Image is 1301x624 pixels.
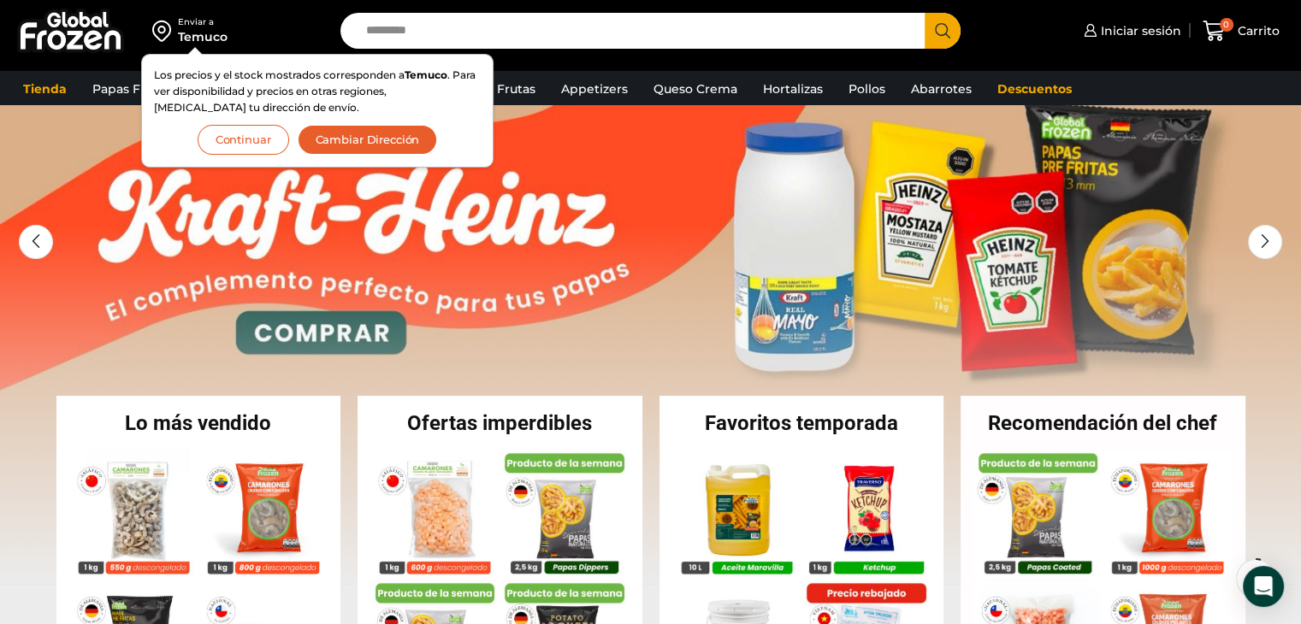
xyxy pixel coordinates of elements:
a: Hortalizas [754,73,831,105]
span: Iniciar sesión [1097,22,1181,39]
h2: Lo más vendido [56,413,341,433]
p: Los precios y el stock mostrados corresponden a . Para ver disponibilidad y precios en otras regi... [154,67,481,116]
button: Continuar [198,125,289,155]
a: Pollos [840,73,894,105]
div: Enviar a [178,16,228,28]
span: Carrito [1233,22,1280,39]
a: Appetizers [553,73,636,105]
div: Previous slide [19,225,53,259]
a: Papas Fritas [84,73,175,105]
a: Queso Crema [645,73,746,105]
a: Iniciar sesión [1079,14,1181,48]
h2: Favoritos temporada [659,413,944,433]
div: Temuco [178,28,228,45]
a: Descuentos [989,73,1080,105]
h2: Recomendación del chef [961,413,1245,433]
img: address-field-icon.svg [152,16,178,45]
div: Next slide [1248,225,1282,259]
a: Abarrotes [902,73,980,105]
div: Open Intercom Messenger [1243,566,1284,607]
button: Cambiar Dirección [298,125,438,155]
button: Search button [925,13,961,49]
span: 0 [1220,18,1233,32]
a: Tienda [15,73,75,105]
h2: Ofertas imperdibles [358,413,642,433]
a: 0 Carrito [1198,11,1284,51]
strong: Temuco [405,68,447,81]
